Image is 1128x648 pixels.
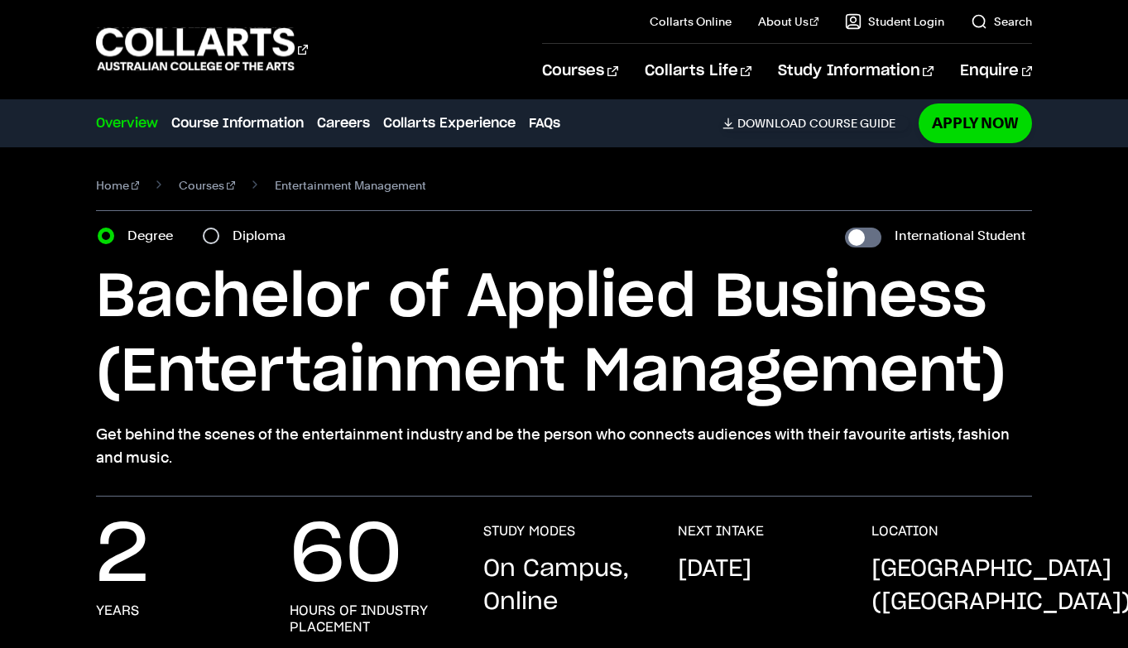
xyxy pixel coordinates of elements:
[233,224,295,247] label: Diploma
[179,174,235,197] a: Courses
[96,523,149,589] p: 2
[483,523,575,540] h3: STUDY MODES
[778,44,934,98] a: Study Information
[919,103,1032,142] a: Apply Now
[678,523,764,540] h3: NEXT INTAKE
[650,13,732,30] a: Collarts Online
[127,224,183,247] label: Degree
[871,523,938,540] h3: LOCATION
[96,602,139,619] h3: years
[290,523,402,589] p: 60
[317,113,370,133] a: Careers
[971,13,1032,30] a: Search
[383,113,516,133] a: Collarts Experience
[171,113,304,133] a: Course Information
[96,174,140,197] a: Home
[290,602,450,636] h3: hours of industry placement
[645,44,751,98] a: Collarts Life
[737,116,806,131] span: Download
[96,423,1032,469] p: Get behind the scenes of the entertainment industry and be the person who connects audiences with...
[678,553,751,586] p: [DATE]
[96,26,308,73] div: Go to homepage
[542,44,617,98] a: Courses
[96,261,1032,410] h1: Bachelor of Applied Business (Entertainment Management)
[895,224,1025,247] label: International Student
[529,113,560,133] a: FAQs
[722,116,909,131] a: DownloadCourse Guide
[483,553,644,619] p: On Campus, Online
[960,44,1032,98] a: Enquire
[275,174,426,197] span: Entertainment Management
[758,13,819,30] a: About Us
[96,113,158,133] a: Overview
[845,13,944,30] a: Student Login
